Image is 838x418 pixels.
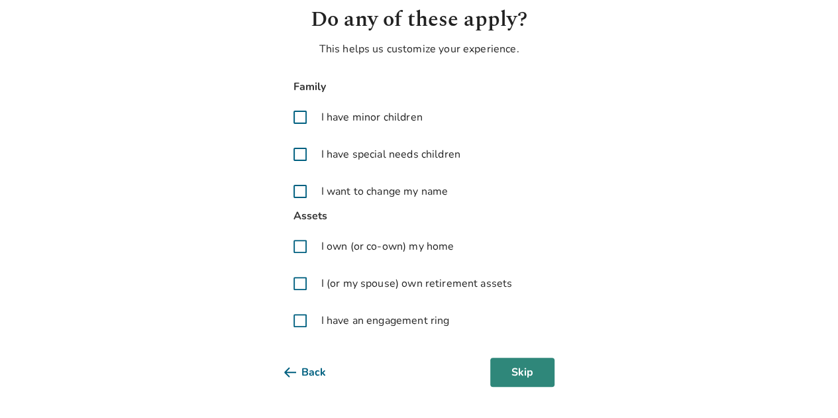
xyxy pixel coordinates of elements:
span: I have special needs children [321,146,460,162]
span: I own (or co-own) my home [321,238,454,254]
p: This helps us customize your experience. [284,41,554,57]
span: I have an engagement ring [321,313,450,329]
span: Assets [284,207,554,225]
span: I have minor children [321,109,423,125]
span: Family [284,78,554,96]
button: Back [284,358,347,387]
h1: Do any of these apply? [284,4,554,36]
span: I (or my spouse) own retirement assets [321,276,513,291]
button: Skip [490,358,554,387]
span: I want to change my name [321,183,448,199]
iframe: Chat Widget [772,354,838,418]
